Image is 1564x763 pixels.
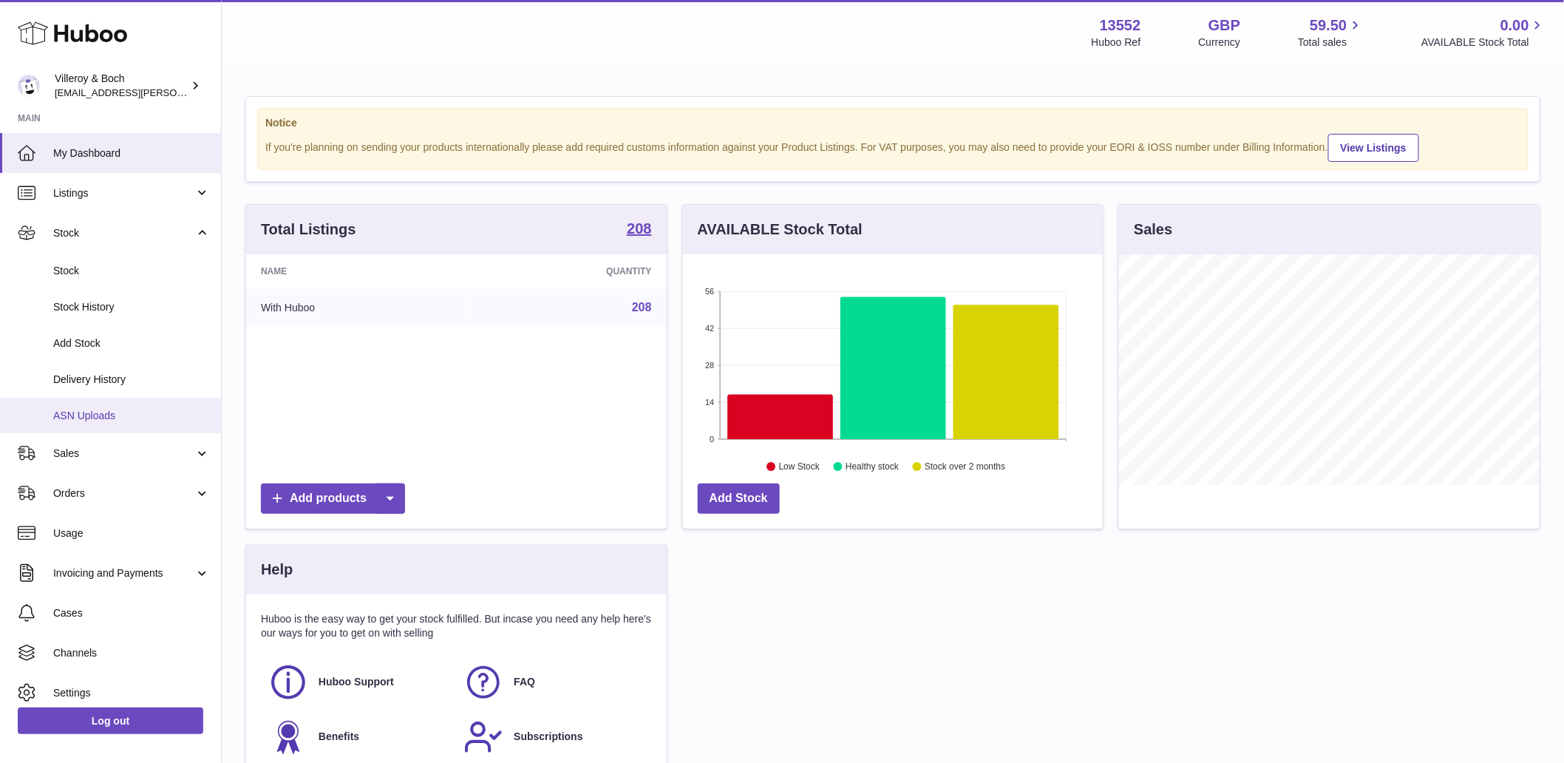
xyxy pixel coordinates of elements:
[1310,16,1347,35] span: 59.50
[779,462,820,472] text: Low Stock
[1208,16,1240,35] strong: GBP
[53,409,210,423] span: ASN Uploads
[468,254,667,288] th: Quantity
[319,675,394,689] span: Huboo Support
[53,606,210,620] span: Cases
[1092,35,1141,50] div: Huboo Ref
[261,484,405,514] a: Add products
[53,526,210,540] span: Usage
[53,146,210,160] span: My Dashboard
[1421,35,1546,50] span: AVAILABLE Stock Total
[261,612,652,640] p: Huboo is the easy way to get your stock fulfilled. But incase you need any help here's our ways f...
[1421,16,1546,50] a: 0.00 AVAILABLE Stock Total
[705,398,714,407] text: 14
[1199,35,1241,50] div: Currency
[53,186,194,200] span: Listings
[53,373,210,387] span: Delivery History
[55,87,296,98] span: [EMAIL_ADDRESS][PERSON_NAME][DOMAIN_NAME]
[18,75,40,97] img: liu.rosanne@villeroy-boch.com
[705,361,714,370] text: 28
[1328,134,1419,162] a: View Listings
[1298,35,1364,50] span: Total sales
[53,447,194,461] span: Sales
[925,462,1005,472] text: Stock over 2 months
[627,221,651,236] strong: 208
[698,220,863,240] h3: AVAILABLE Stock Total
[53,646,210,660] span: Channels
[627,221,651,239] a: 208
[710,435,714,444] text: 0
[53,300,210,314] span: Stock History
[55,72,188,100] div: Villeroy & Boch
[53,336,210,350] span: Add Stock
[53,264,210,278] span: Stock
[53,226,194,240] span: Stock
[1500,16,1529,35] span: 0.00
[463,717,644,757] a: Subscriptions
[319,730,359,744] span: Benefits
[268,662,449,702] a: Huboo Support
[1134,220,1172,240] h3: Sales
[53,566,194,580] span: Invoicing and Payments
[632,301,652,313] a: 208
[698,484,780,514] a: Add Stock
[265,116,1520,130] strong: Notice
[705,324,714,333] text: 42
[265,132,1520,162] div: If you're planning on sending your products internationally please add required customs informati...
[1100,16,1141,35] strong: 13552
[514,675,535,689] span: FAQ
[463,662,644,702] a: FAQ
[846,462,900,472] text: Healthy stock
[261,560,293,580] h3: Help
[246,288,468,327] td: With Huboo
[53,686,210,700] span: Settings
[268,717,449,757] a: Benefits
[705,287,714,296] text: 56
[514,730,582,744] span: Subscriptions
[18,708,203,734] a: Log out
[246,254,468,288] th: Name
[1298,16,1364,50] a: 59.50 Total sales
[53,486,194,501] span: Orders
[261,220,356,240] h3: Total Listings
